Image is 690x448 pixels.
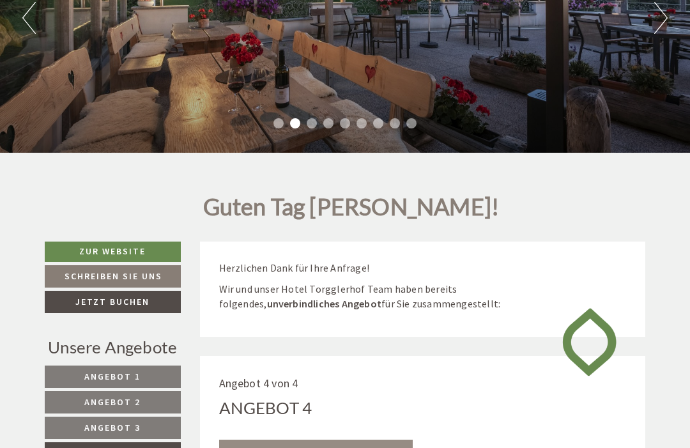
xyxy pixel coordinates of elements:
strong: unverbindliches Angebot [267,297,382,310]
div: Angebot 4 [219,396,312,420]
button: Previous [22,2,36,34]
img: image [553,297,626,387]
button: Senden [331,337,408,359]
span: Angebot 4 von 4 [219,376,298,390]
button: Next [654,2,668,34]
p: Wir und unser Hotel Torgglerhof Team haben bereits folgendes, für Sie zusammengestellt: [219,282,627,311]
p: Herzlichen Dank für Ihre Anfrage! [219,261,627,275]
small: 14:26 [20,63,203,72]
div: [GEOGRAPHIC_DATA] [20,38,203,48]
h1: Guten Tag [PERSON_NAME]! [203,194,500,226]
a: Jetzt buchen [45,291,181,313]
div: Unsere Angebote [45,336,181,359]
span: Angebot 2 [84,396,141,408]
a: Zur Website [45,242,181,262]
span: Angebot 1 [84,371,141,382]
span: Angebot 3 [84,422,141,433]
div: Guten Tag, wie können wir Ihnen helfen? [10,35,209,74]
div: Montag [176,10,231,32]
a: Schreiben Sie uns [45,265,181,288]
